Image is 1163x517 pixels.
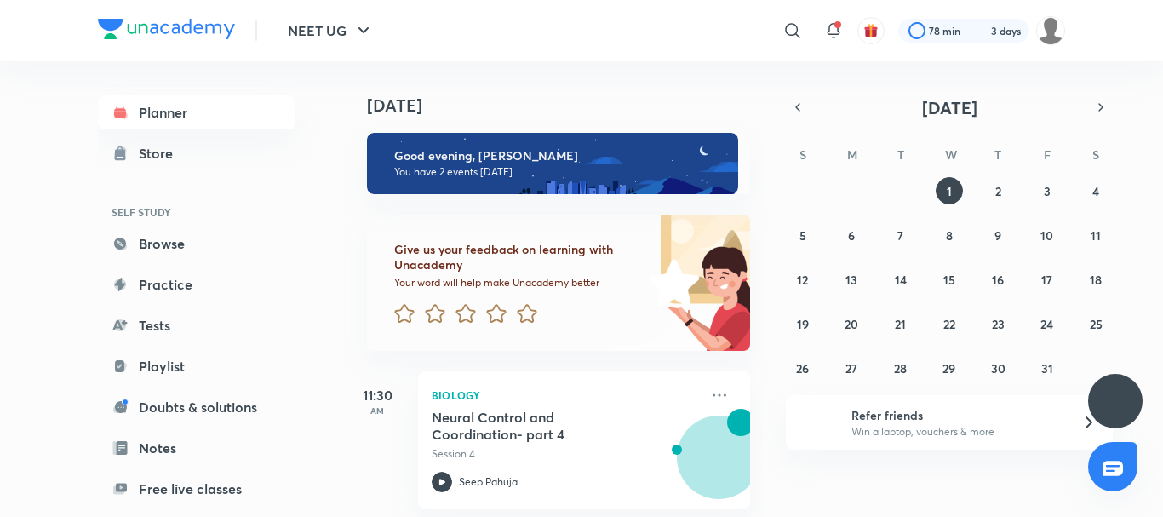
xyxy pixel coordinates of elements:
[936,354,963,382] button: October 29, 2025
[810,95,1089,119] button: [DATE]
[845,360,857,376] abbr: October 27, 2025
[98,198,295,227] h6: SELF STUDY
[838,354,865,382] button: October 27, 2025
[1082,266,1109,293] button: October 18, 2025
[995,183,1001,199] abbr: October 2, 2025
[971,22,988,39] img: streak
[1034,177,1061,204] button: October 3, 2025
[895,316,906,332] abbr: October 21, 2025
[942,360,955,376] abbr: October 29, 2025
[1041,272,1052,288] abbr: October 17, 2025
[887,310,914,337] button: October 21, 2025
[1105,391,1126,411] img: ttu
[984,354,1011,382] button: October 30, 2025
[897,227,903,244] abbr: October 7, 2025
[1040,227,1053,244] abbr: October 10, 2025
[922,96,977,119] span: [DATE]
[992,316,1005,332] abbr: October 23, 2025
[851,406,1061,424] h6: Refer friends
[1044,183,1051,199] abbr: October 3, 2025
[845,316,858,332] abbr: October 20, 2025
[887,221,914,249] button: October 7, 2025
[947,183,952,199] abbr: October 1, 2025
[1034,221,1061,249] button: October 10, 2025
[984,221,1011,249] button: October 9, 2025
[887,354,914,382] button: October 28, 2025
[838,266,865,293] button: October 13, 2025
[1034,354,1061,382] button: October 31, 2025
[1092,146,1099,163] abbr: Saturday
[343,385,411,405] h5: 11:30
[851,424,1061,439] p: Win a laptop, vouchers & more
[946,227,953,244] abbr: October 8, 2025
[432,409,644,443] h5: Neural Control and Coordination- part 4
[894,360,907,376] abbr: October 28, 2025
[789,266,816,293] button: October 12, 2025
[1082,221,1109,249] button: October 11, 2025
[991,360,1005,376] abbr: October 30, 2025
[936,266,963,293] button: October 15, 2025
[1091,227,1101,244] abbr: October 11, 2025
[278,14,384,48] button: NEET UG
[367,133,738,194] img: evening
[799,227,806,244] abbr: October 5, 2025
[984,266,1011,293] button: October 16, 2025
[98,267,295,302] a: Practice
[98,95,295,129] a: Planner
[936,310,963,337] button: October 22, 2025
[98,19,235,39] img: Company Logo
[1092,183,1099,199] abbr: October 4, 2025
[394,165,723,179] p: You have 2 events [DATE]
[98,431,295,465] a: Notes
[799,146,806,163] abbr: Sunday
[1090,316,1103,332] abbr: October 25, 2025
[789,310,816,337] button: October 19, 2025
[838,310,865,337] button: October 20, 2025
[994,146,1001,163] abbr: Thursday
[394,242,643,273] h6: Give us your feedback on learning with Unacademy
[139,143,183,164] div: Store
[863,23,879,38] img: avatar
[796,360,809,376] abbr: October 26, 2025
[98,308,295,342] a: Tests
[1090,272,1102,288] abbr: October 18, 2025
[98,472,295,506] a: Free live classes
[98,349,295,383] a: Playlist
[1034,310,1061,337] button: October 24, 2025
[936,221,963,249] button: October 8, 2025
[847,146,857,163] abbr: Monday
[1082,310,1109,337] button: October 25, 2025
[797,316,809,332] abbr: October 19, 2025
[797,272,808,288] abbr: October 12, 2025
[992,272,1004,288] abbr: October 16, 2025
[1034,266,1061,293] button: October 17, 2025
[845,272,857,288] abbr: October 13, 2025
[343,405,411,416] p: AM
[459,474,518,490] p: Seep Pahuja
[1082,177,1109,204] button: October 4, 2025
[838,221,865,249] button: October 6, 2025
[432,385,699,405] p: Biology
[789,354,816,382] button: October 26, 2025
[887,266,914,293] button: October 14, 2025
[367,95,767,116] h4: [DATE]
[394,148,723,164] h6: Good evening, [PERSON_NAME]
[799,405,834,439] img: referral
[1036,16,1065,45] img: Tarmanjot Singh
[98,136,295,170] a: Store
[98,227,295,261] a: Browse
[98,19,235,43] a: Company Logo
[1040,316,1053,332] abbr: October 24, 2025
[984,310,1011,337] button: October 23, 2025
[945,146,957,163] abbr: Wednesday
[789,221,816,249] button: October 5, 2025
[943,272,955,288] abbr: October 15, 2025
[943,316,955,332] abbr: October 22, 2025
[936,177,963,204] button: October 1, 2025
[857,17,885,44] button: avatar
[897,146,904,163] abbr: Tuesday
[394,276,643,290] p: Your word will help make Unacademy better
[895,272,907,288] abbr: October 14, 2025
[984,177,1011,204] button: October 2, 2025
[994,227,1001,244] abbr: October 9, 2025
